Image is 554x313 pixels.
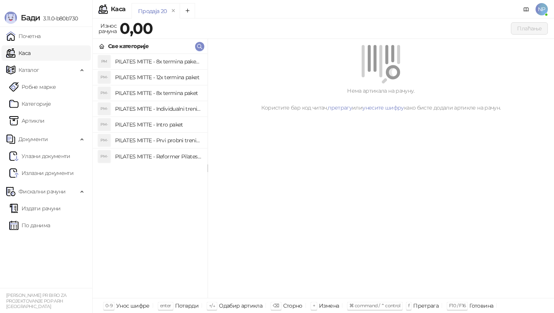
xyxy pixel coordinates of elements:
[9,113,45,128] a: ArtikliАртикли
[98,150,110,163] div: PM-
[138,7,167,15] div: Продаја 20
[98,87,110,99] div: PM-
[115,87,201,99] h4: PILATES MITTE - 8x termina paket
[111,6,125,12] div: Каса
[520,3,532,15] a: Документација
[349,303,400,308] span: ⌘ command / ⌃ control
[449,303,466,308] span: F10 / F16
[115,118,201,131] h4: PILATES MITTE - Intro paket
[6,293,67,309] small: [PERSON_NAME] PR BIRO ZA PROJEKTOVANJE POP ARH [GEOGRAPHIC_DATA]
[511,22,548,35] button: Плаћање
[18,132,48,147] span: Документи
[98,71,110,83] div: PM-
[98,118,110,131] div: PM-
[40,15,78,22] span: 3.11.0-b80b730
[6,45,30,61] a: Каса
[209,303,215,308] span: ↑/↓
[116,301,150,311] div: Унос шифре
[273,303,279,308] span: ⌫
[319,301,339,311] div: Измена
[362,104,404,111] a: унесите шифру
[175,301,199,311] div: Потврди
[105,303,112,308] span: 0-9
[217,87,545,112] div: Нема артикала на рачуну. Користите бар код читач, или како бисте додали артикле на рачун.
[97,21,118,36] div: Износ рачуна
[21,13,40,22] span: Бади
[115,134,201,147] h4: PILATES MITTE - Prvi probni trening
[408,303,409,308] span: f
[536,3,548,15] span: NP
[115,103,201,115] h4: PILATES MITTE - Individualni trening
[283,301,302,311] div: Сторно
[413,301,439,311] div: Претрага
[108,42,149,50] div: Све категорије
[313,303,315,308] span: +
[115,150,201,163] h4: PILATES MITTE - Reformer Pilates trening
[115,55,201,68] h4: PILATES MITTE - 8x termina paket - individualni trening
[169,8,179,14] button: remove
[18,184,65,199] span: Фискални рачуни
[469,301,493,311] div: Готовина
[9,148,70,164] a: Ulazni dokumentiУлазни документи
[160,303,171,308] span: enter
[328,104,352,111] a: претрагу
[9,96,51,112] a: Категорије
[219,301,262,311] div: Одабир артикла
[9,218,50,233] a: По данима
[6,28,41,44] a: Почетна
[98,55,110,68] div: PM
[98,134,110,147] div: PM-
[93,54,207,298] div: grid
[18,62,39,78] span: Каталог
[120,19,153,38] strong: 0,00
[180,3,195,18] button: Add tab
[9,201,61,216] a: Издати рачуни
[115,71,201,83] h4: PILATES MITTE - 12x termina paket
[9,165,73,181] a: Излазни документи
[98,103,110,115] div: PM-
[5,12,17,24] img: Logo
[9,79,56,95] a: Робне марке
